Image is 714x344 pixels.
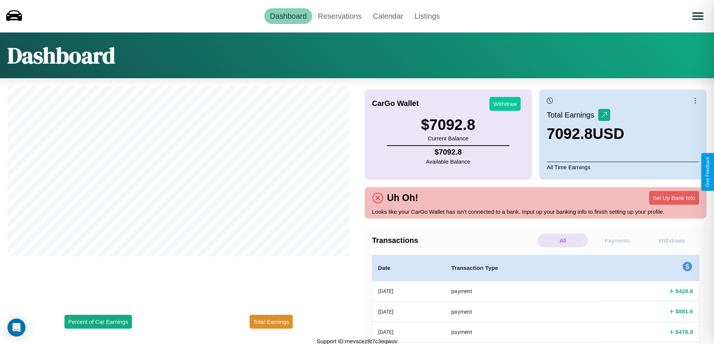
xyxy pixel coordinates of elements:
button: Set Up Bank Info [649,191,699,205]
a: Dashboard [264,8,312,24]
a: Calendar [367,8,409,24]
h4: Transactions [372,236,536,245]
p: Withdraws [647,234,697,247]
h4: $ 881.6 [675,307,693,315]
p: All [537,234,588,247]
th: [DATE] [372,322,446,342]
th: payment [445,322,601,342]
h4: CarGo Wallet [372,99,419,108]
h4: Date [378,264,440,273]
div: Give Feedback [705,157,710,187]
th: payment [445,281,601,302]
h4: Transaction Type [451,264,595,273]
p: Payments [592,234,642,247]
p: Available Balance [426,156,470,167]
th: payment [445,301,601,322]
h4: $ 428.8 [675,287,693,295]
h3: 7092.8 USD [547,125,624,142]
p: Total Earnings [547,108,598,122]
th: [DATE] [372,301,446,322]
button: Withdraw [489,97,521,111]
button: Open menu [687,6,708,27]
p: All Time Earnings [547,162,699,172]
h3: $ 7092.8 [421,116,475,133]
button: Total Earnings [250,315,293,329]
a: Reservations [312,8,367,24]
a: Listings [409,8,446,24]
p: Looks like your CarGo Wallet has isn't connected to a bank. Input up your banking info to finish ... [372,207,699,217]
div: Open Intercom Messenger [7,319,25,337]
h4: $ 7092.8 [426,148,470,156]
h1: Dashboard [7,40,115,71]
h4: Uh Oh! [383,192,422,203]
button: Percent of Car Earnings [64,315,132,329]
th: [DATE] [372,281,446,302]
p: Current Balance [421,133,475,143]
h4: $ 478.8 [675,328,693,336]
